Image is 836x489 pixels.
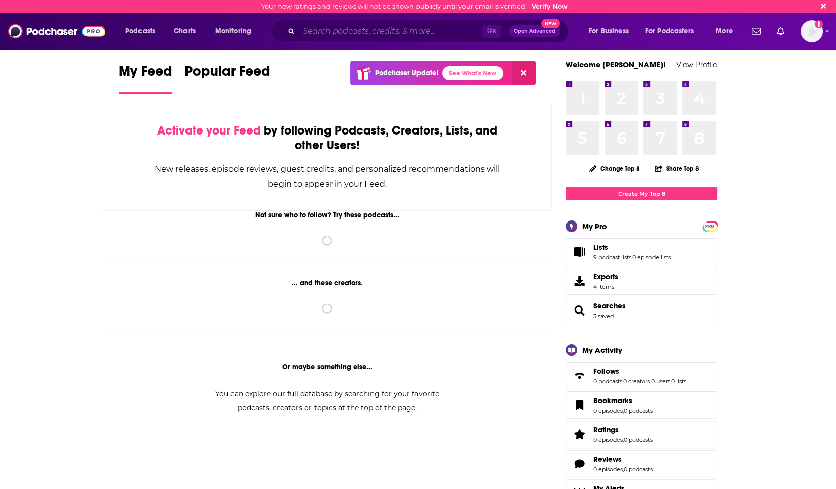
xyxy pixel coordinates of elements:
[184,63,270,86] span: Popular Feed
[622,378,623,385] span: ,
[593,466,623,473] a: 0 episodes
[125,24,155,38] span: Podcasts
[167,23,202,39] a: Charts
[157,123,261,138] span: Activate your Feed
[566,450,717,477] span: Reviews
[624,466,653,473] a: 0 podcasts
[566,238,717,265] span: Lists
[208,23,264,39] button: open menu
[623,466,624,473] span: ,
[593,436,623,443] a: 0 episodes
[632,254,671,261] a: 0 episode lists
[593,396,632,405] span: Bookmarks
[593,425,619,434] span: Ratings
[624,436,653,443] a: 0 podcasts
[593,367,686,376] a: Follows
[709,23,746,39] button: open menu
[569,369,589,383] a: Follows
[514,29,555,34] span: Open Advanced
[676,60,717,69] a: View Profile
[119,63,172,86] span: My Feed
[593,301,626,310] a: Searches
[583,162,646,175] button: Change Top 8
[654,159,700,179] button: Share Top 8
[593,272,618,281] span: Exports
[593,455,653,464] a: Reviews
[103,211,552,219] div: Not sure who to follow? Try these podcasts...
[569,427,589,441] a: Ratings
[119,63,172,94] a: My Feed
[509,25,560,37] button: Open AdvancedNew
[593,378,622,385] a: 0 podcasts
[215,24,251,38] span: Monitoring
[671,378,686,385] a: 0 lists
[566,297,717,324] span: Searches
[569,398,589,412] a: Bookmarks
[651,378,670,385] a: 0 users
[154,162,501,191] div: New releases, episode reviews, guest credits, and personalized recommendations will begin to appe...
[593,243,608,252] span: Lists
[623,436,624,443] span: ,
[281,20,578,43] div: Search podcasts, credits, & more...
[589,24,629,38] span: For Business
[566,362,717,389] span: Follows
[593,455,622,464] span: Reviews
[593,367,619,376] span: Follows
[442,66,503,80] a: See What's New
[566,391,717,419] span: Bookmarks
[203,387,451,415] div: You can explore our full database by searching for your favorite podcasts, creators or topics at ...
[8,22,105,41] img: Podchaser - Follow, Share and Rate Podcasts
[103,363,552,371] div: Or maybe something else...
[623,378,650,385] a: 0 creators
[566,60,666,69] a: Welcome [PERSON_NAME]!
[631,254,632,261] span: ,
[541,19,560,28] span: New
[704,222,716,230] a: PRO
[624,407,653,414] a: 0 podcasts
[582,221,607,231] div: My Pro
[375,69,438,77] p: Podchaser Update!
[582,345,622,355] div: My Activity
[815,20,823,28] svg: Email not verified
[569,245,589,259] a: Lists
[482,25,501,38] span: ⌘ K
[299,23,482,39] input: Search podcasts, credits, & more...
[261,3,568,10] div: Your new ratings and reviews will not be shown publicly until your email is verified.
[582,23,641,39] button: open menu
[650,378,651,385] span: ,
[118,23,168,39] button: open menu
[801,20,823,42] button: Show profile menu
[569,457,589,471] a: Reviews
[593,396,653,405] a: Bookmarks
[174,24,196,38] span: Charts
[593,313,614,320] a: 3 saved
[566,187,717,200] a: Create My Top 8
[716,24,733,38] span: More
[773,23,788,40] a: Show notifications dropdown
[569,274,589,288] span: Exports
[748,23,765,40] a: Show notifications dropdown
[801,20,823,42] img: User Profile
[569,303,589,318] a: Searches
[566,421,717,448] span: Ratings
[639,23,709,39] button: open menu
[645,24,694,38] span: For Podcasters
[593,407,623,414] a: 0 episodes
[593,283,618,290] span: 4 items
[103,279,552,287] div: ... and these creators.
[801,20,823,42] span: Logged in as kevinscottsmith
[184,63,270,94] a: Popular Feed
[154,123,501,153] div: by following Podcasts, Creators, Lists, and other Users!
[593,243,671,252] a: Lists
[532,3,568,10] a: Verify Now
[670,378,671,385] span: ,
[704,223,716,230] span: PRO
[593,254,631,261] a: 9 podcast lists
[623,407,624,414] span: ,
[593,425,653,434] a: Ratings
[566,268,717,295] a: Exports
